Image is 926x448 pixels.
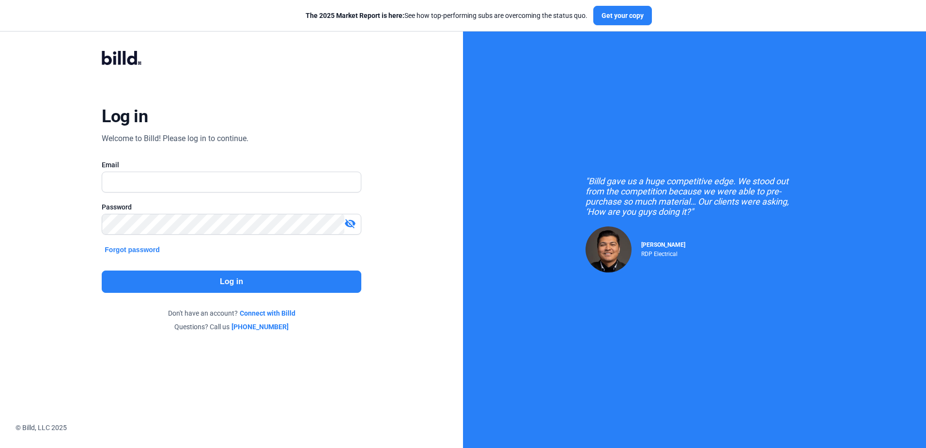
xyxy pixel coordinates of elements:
div: Don't have an account? [102,308,361,318]
div: Password [102,202,361,212]
span: The 2025 Market Report is here: [306,12,404,19]
a: Connect with Billd [240,308,295,318]
div: "Billd gave us a huge competitive edge. We stood out from the competition because we were able to... [586,176,803,217]
div: Email [102,160,361,170]
div: RDP Electrical [641,248,685,257]
span: [PERSON_NAME] [641,241,685,248]
div: See how top-performing subs are overcoming the status quo. [306,11,587,20]
button: Log in [102,271,361,293]
button: Get your copy [593,6,652,25]
mat-icon: visibility_off [344,218,356,229]
div: Questions? Call us [102,322,361,332]
a: [PHONE_NUMBER] [231,322,289,332]
div: Log in [102,106,148,127]
div: Welcome to Billd! Please log in to continue. [102,133,248,144]
button: Forgot password [102,244,163,255]
img: Raul Pacheco [586,226,632,272]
